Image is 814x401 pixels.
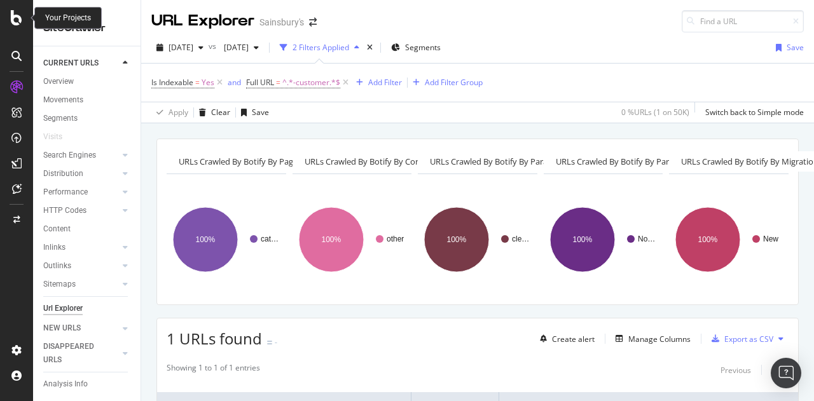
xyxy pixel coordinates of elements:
[771,37,804,58] button: Save
[236,102,269,123] button: Save
[43,130,75,144] a: Visits
[43,278,119,291] a: Sitemaps
[721,362,751,377] button: Previous
[151,10,254,32] div: URL Explorer
[259,16,304,29] div: Sainsbury's
[45,13,91,24] div: Your Projects
[219,37,264,58] button: [DATE]
[276,77,280,88] span: =
[195,77,200,88] span: =
[209,41,219,51] span: vs
[211,107,230,118] div: Clear
[387,234,404,243] text: other
[43,93,83,107] div: Movements
[698,235,718,244] text: 100%
[364,41,375,54] div: times
[43,204,119,217] a: HTTP Codes
[553,151,742,172] h4: URLs Crawled By Botify By parameter_count
[228,77,241,88] div: and
[405,42,441,53] span: Segments
[43,302,83,315] div: Url Explorer
[43,186,119,199] a: Performance
[293,184,410,295] svg: A chart.
[43,259,71,273] div: Outlinks
[43,75,132,88] a: Overview
[43,322,119,335] a: NEW URLS
[151,37,209,58] button: [DATE]
[427,151,593,172] h4: URLs Crawled By Botify By parameters
[43,93,132,107] a: Movements
[167,184,284,295] svg: A chart.
[43,186,88,199] div: Performance
[43,149,119,162] a: Search Engines
[309,18,317,27] div: arrow-right-arrow-left
[275,337,277,348] div: -
[43,340,107,367] div: DISAPPEARED URLS
[43,57,99,70] div: CURRENT URLS
[368,77,402,88] div: Add Filter
[43,167,83,180] div: Distribution
[321,235,341,244] text: 100%
[544,184,661,295] svg: A chart.
[386,37,446,58] button: Segments
[293,42,349,53] div: 2 Filters Applied
[167,362,260,377] div: Showing 1 to 1 of 1 entries
[169,42,193,53] span: 2025 Oct. 6th
[771,358,801,388] div: Open Intercom Messenger
[669,184,787,295] svg: A chart.
[219,42,249,53] span: 2025 Sep. 22nd
[167,328,262,349] span: 1 URLs found
[721,365,751,376] div: Previous
[43,130,62,144] div: Visits
[151,102,188,123] button: Apply
[196,235,216,244] text: 100%
[246,77,274,88] span: Full URL
[621,107,689,118] div: 0 % URLs ( 1 on 50K )
[43,377,132,391] a: Analysis Info
[705,107,804,118] div: Switch back to Simple mode
[43,149,96,162] div: Search Engines
[43,259,119,273] a: Outlinks
[43,377,88,391] div: Analysis Info
[169,107,188,118] div: Apply
[430,156,574,167] span: URLs Crawled By Botify By parameters
[282,74,340,92] span: ^.*-customer.*$
[682,10,804,32] input: Find a URL
[610,331,691,346] button: Manage Columns
[787,42,804,53] div: Save
[351,75,402,90] button: Add Filter
[724,334,773,344] div: Export as CSV
[700,102,804,123] button: Switch back to Simple mode
[425,77,483,88] div: Add Filter Group
[535,329,595,349] button: Create alert
[556,156,722,167] span: URLs Crawled By Botify By parameter_count
[176,151,334,172] h4: URLs Crawled By Botify By pagetype
[43,204,86,217] div: HTTP Codes
[43,241,119,254] a: Inlinks
[512,234,529,243] text: cle…
[43,57,119,70] a: CURRENT URLS
[43,222,71,236] div: Content
[43,302,132,315] a: Url Explorer
[252,107,269,118] div: Save
[628,334,691,344] div: Manage Columns
[194,102,230,123] button: Clear
[43,112,132,125] a: Segments
[43,167,119,180] a: Distribution
[447,235,467,244] text: 100%
[418,184,535,295] svg: A chart.
[305,156,457,167] span: URLs Crawled By Botify By content_type
[228,76,241,88] button: and
[151,77,193,88] span: Is Indexable
[267,341,272,344] img: Equal
[707,329,773,349] button: Export as CSV
[638,234,655,243] text: No…
[43,278,76,291] div: Sitemaps
[302,151,476,172] h4: URLs Crawled By Botify By content_type
[763,234,778,243] text: New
